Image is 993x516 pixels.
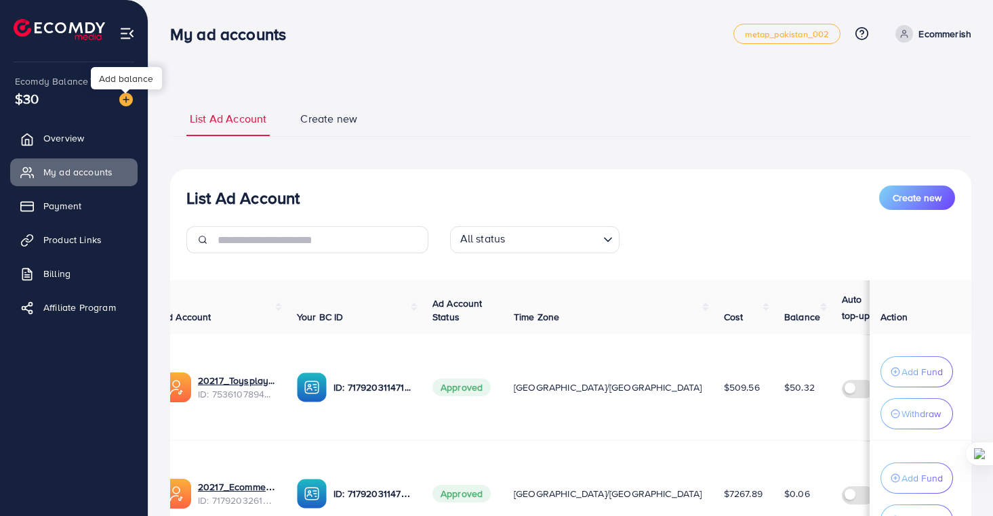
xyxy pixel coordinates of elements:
h3: My ad accounts [170,24,297,44]
span: [GEOGRAPHIC_DATA]/[GEOGRAPHIC_DATA] [514,381,702,394]
span: Ecomdy Balance [15,74,88,88]
span: ID: 7179203261629562881 [198,494,275,507]
input: Search for option [509,229,597,250]
span: My ad accounts [43,165,113,179]
span: Ad Account Status [432,297,483,324]
span: [GEOGRAPHIC_DATA]/[GEOGRAPHIC_DATA] [514,487,702,500]
p: Auto top-up [842,291,881,324]
a: Payment [10,192,138,219]
a: Ecommerish [890,25,971,43]
span: List Ad Account [190,111,266,127]
a: Affiliate Program [10,294,138,321]
span: $30 [12,85,42,113]
span: Ad Account [161,310,211,324]
p: Ecommerish [918,26,971,42]
span: Cost [724,310,744,324]
p: Add Fund [901,364,943,380]
span: metap_pakistan_002 [745,30,830,39]
img: ic-ads-acc.e4c84228.svg [161,479,191,509]
p: ID: 7179203114715611138 [333,486,411,502]
a: My ad accounts [10,158,138,186]
span: Payment [43,199,81,213]
img: logo [14,19,105,40]
button: Withdraw [880,398,953,429]
p: Withdraw [901,406,941,422]
a: 20217_Toysplay_1754636899370 [198,374,275,387]
span: Approved [432,379,491,396]
span: Action [880,310,908,324]
img: ic-ba-acc.ded83a64.svg [297,372,327,402]
p: Add Fund [901,470,943,486]
span: Affiliate Program [43,301,116,314]
a: Overview [10,125,138,152]
img: menu [119,26,135,41]
iframe: Chat [935,455,983,506]
span: Approved [432,485,491,502]
span: $0.06 [784,487,810,500]
button: Add Fund [880,356,953,387]
span: Billing [43,267,70,280]
span: ID: 7536107894320824321 [198,387,275,401]
span: $7267.89 [724,487,763,500]
span: Your BC ID [297,310,344,324]
div: <span class='underline'>20217_Ecommerish_1671538567614</span></br>7179203261629562881 [198,480,275,508]
img: image [119,93,133,106]
span: Time Zone [514,310,559,324]
img: ic-ads-acc.e4c84228.svg [161,372,191,402]
a: Billing [10,260,138,287]
div: <span class='underline'>20217_Toysplay_1754636899370</span></br>7536107894320824321 [198,374,275,402]
span: $50.32 [784,381,815,394]
span: Overview [43,131,84,145]
a: metap_pakistan_002 [733,24,841,44]
span: $509.56 [724,381,760,394]
a: Product Links [10,226,138,253]
div: Add balance [91,67,162,89]
span: Balance [784,310,820,324]
div: Search for option [450,226,620,253]
span: Create new [893,191,941,205]
span: Create new [300,111,357,127]
h3: List Ad Account [186,188,300,208]
span: Product Links [43,233,102,246]
button: Add Fund [880,463,953,494]
button: Create new [879,186,955,210]
p: ID: 7179203114715611138 [333,379,411,395]
span: All status [458,228,508,250]
img: ic-ba-acc.ded83a64.svg [297,479,327,509]
a: 20217_Ecommerish_1671538567614 [198,480,275,494]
